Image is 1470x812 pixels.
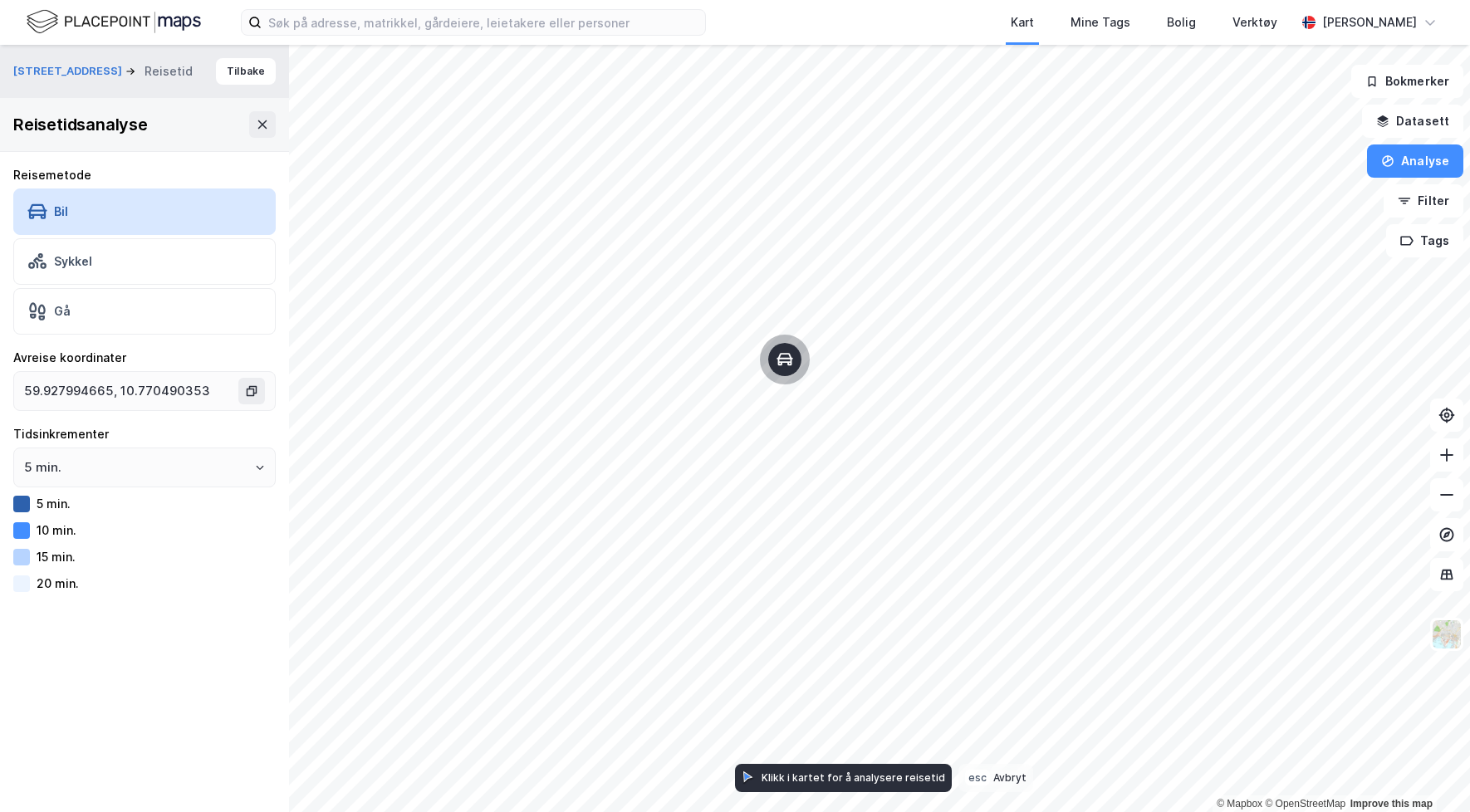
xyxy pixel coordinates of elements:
button: Filter [1384,184,1463,218]
button: Open [253,461,267,474]
div: Klikk i kartet for å analysere reisetid [762,771,945,784]
iframe: Chat Widget [1387,732,1470,812]
div: Reisetid [145,61,193,81]
img: logo.f888ab2527a4732fd821a326f86c7f29.svg [27,7,201,37]
div: Map marker [768,343,801,376]
input: Søk på adresse, matrikkel, gårdeiere, leietakere eller personer [262,10,705,35]
input: ClearOpen [14,448,275,487]
div: Avbryt [993,771,1027,784]
div: Reisetidsanalyse [13,111,148,138]
button: Tilbake [216,58,276,85]
input: Klikk i kartet for å velge avreisested [14,372,242,410]
div: Reisemetode [13,165,276,185]
button: Tags [1386,224,1463,257]
img: Z [1431,619,1463,650]
div: 20 min. [37,576,79,590]
div: Kart [1011,12,1034,32]
div: 10 min. [37,523,76,537]
div: Verktøy [1232,12,1277,32]
button: [STREET_ADDRESS] [13,63,125,80]
a: Improve this map [1350,798,1433,810]
a: Mapbox [1217,798,1262,810]
div: Avreise koordinater [13,348,276,368]
div: 15 min. [37,550,76,564]
div: Tidsinkrementer [13,424,276,444]
div: Kontrollprogram for chat [1387,732,1470,812]
button: Datasett [1362,105,1463,138]
div: Mine Tags [1071,12,1130,32]
div: Sykkel [54,254,92,268]
div: Gå [54,304,71,318]
div: Bil [54,204,68,218]
div: esc [965,770,990,785]
div: Bolig [1167,12,1196,32]
a: OpenStreetMap [1265,798,1345,810]
div: [PERSON_NAME] [1322,12,1417,32]
div: 5 min. [37,496,71,511]
button: Analyse [1367,144,1463,178]
button: Bokmerker [1351,65,1463,98]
